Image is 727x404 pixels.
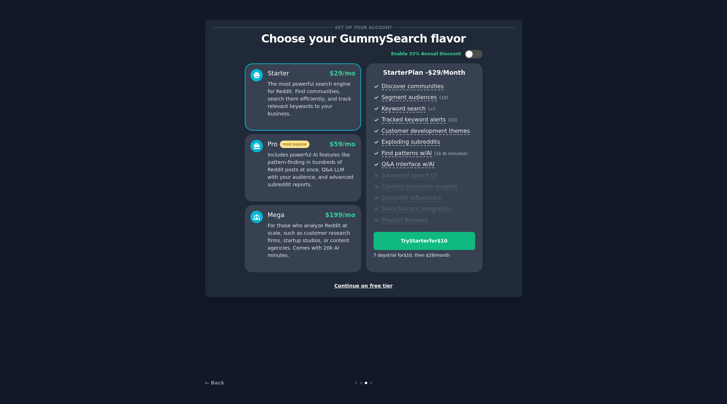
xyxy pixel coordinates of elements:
[213,282,515,290] div: Continue on free tier
[325,211,355,218] span: $ 199 /mo
[391,51,461,57] div: Enable 33% Annual Discount
[434,151,468,156] span: ( 2k AI minutes )
[382,172,437,180] span: Advanced search UI
[382,116,446,124] span: Tracked keyword alerts
[428,69,466,76] span: $ 29 /month
[382,205,452,213] span: Slack/Discord integration
[268,211,285,220] div: Mega
[334,24,393,31] span: Set up your account
[280,141,310,148] span: most popular
[329,141,355,148] span: $ 59 /mo
[268,222,356,259] p: For those who analyze Reddit at scale, such as customer research firms, startup studios, or conte...
[428,107,435,112] span: ( ∞ )
[448,118,457,123] span: ( 10 )
[268,151,356,188] p: Includes powerful AI features like pattern-finding in hundreds of Reddit posts at once, Q&A LLM w...
[382,183,458,190] span: Content promotion insights
[374,232,475,250] button: TryStarterfor$10
[268,69,289,78] div: Starter
[213,33,515,45] p: Choose your GummySearch flavor
[382,94,437,101] span: Segment audiences
[268,80,356,118] p: The most powerful search engine for Reddit. Find communities, search them efficiently, and track ...
[205,380,224,386] a: ← Back
[268,140,310,149] div: Pro
[374,252,450,259] div: 7 days trial for $10 , then $ 29 /month
[382,194,441,202] span: Subreddit influencers
[329,70,355,77] span: $ 29 /mo
[382,83,444,90] span: Discover communities
[382,161,434,168] span: Q&A interface w/AI
[374,237,475,245] div: Try Starter for $10
[382,150,432,157] span: Find patterns w/AI
[374,68,475,77] p: Starter Plan -
[439,95,448,100] span: ( 10 )
[382,138,440,146] span: Exploding subreddits
[382,105,426,113] span: Keyword search
[382,217,427,224] span: Product Reviews
[382,127,470,135] span: Customer development themes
